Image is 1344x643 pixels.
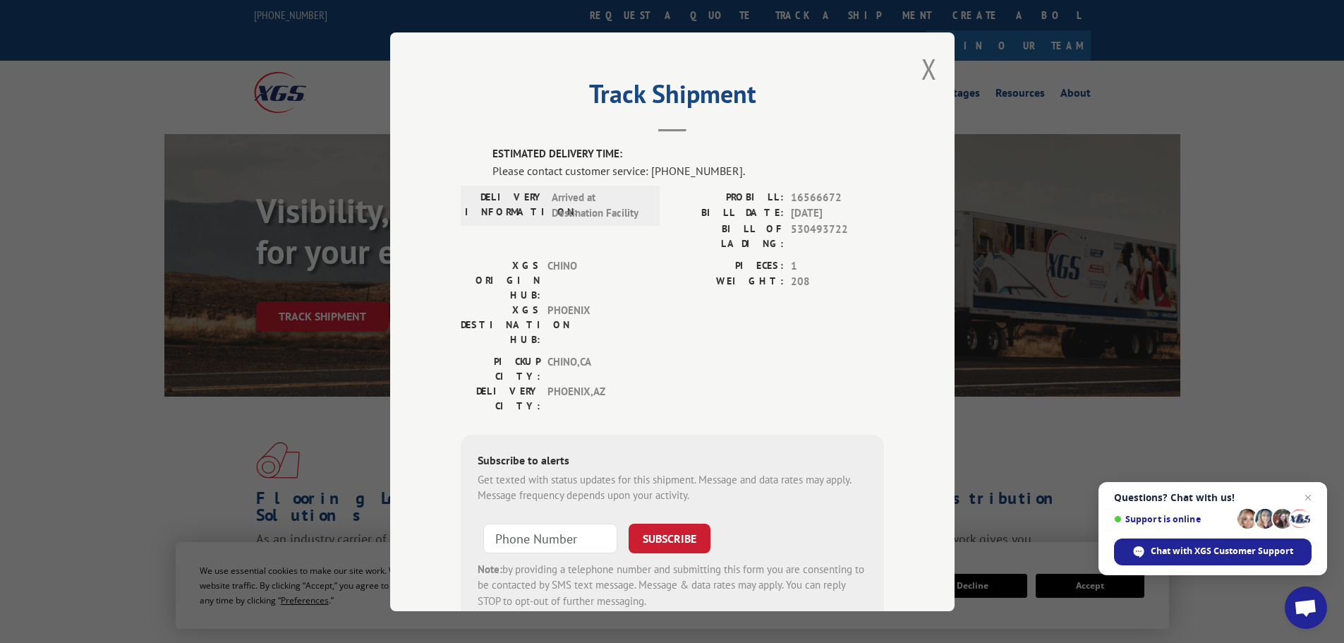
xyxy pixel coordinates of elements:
button: SUBSCRIBE [629,523,710,553]
label: XGS ORIGIN HUB: [461,258,540,302]
label: XGS DESTINATION HUB: [461,302,540,347]
button: Close modal [921,50,937,88]
div: Get texted with status updates for this shipment. Message and data rates may apply. Message frequ... [478,471,867,503]
label: ESTIMATED DELIVERY TIME: [492,146,884,162]
span: CHINO , CA [547,354,643,383]
label: PROBILL: [672,189,784,205]
div: Please contact customer service: [PHONE_NUMBER]. [492,162,884,179]
label: BILL OF LADING: [672,221,784,251]
input: Phone Number [483,523,617,553]
label: DELIVERY INFORMATION: [465,189,545,221]
h2: Track Shipment [461,84,884,111]
span: PHOENIX [547,302,643,347]
strong: Note: [478,562,502,575]
span: Arrived at Destination Facility [552,189,647,221]
span: Questions? Chat with us! [1114,492,1312,503]
span: Close chat [1300,489,1316,506]
label: WEIGHT: [672,274,784,290]
span: Chat with XGS Customer Support [1151,545,1293,558]
label: PICKUP CITY: [461,354,540,383]
div: Chat with XGS Customer Support [1114,539,1312,565]
span: CHINO [547,258,643,302]
div: by providing a telephone number and submitting this form you are consenting to be contacted by SM... [478,561,867,609]
span: 208 [791,274,884,290]
span: 16566672 [791,189,884,205]
span: PHOENIX , AZ [547,383,643,413]
label: BILL DATE: [672,205,784,222]
label: DELIVERY CITY: [461,383,540,413]
label: PIECES: [672,258,784,274]
div: Subscribe to alerts [478,451,867,471]
span: 530493722 [791,221,884,251]
span: Support is online [1114,514,1233,524]
span: 1 [791,258,884,274]
div: Open chat [1285,587,1327,629]
span: [DATE] [791,205,884,222]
